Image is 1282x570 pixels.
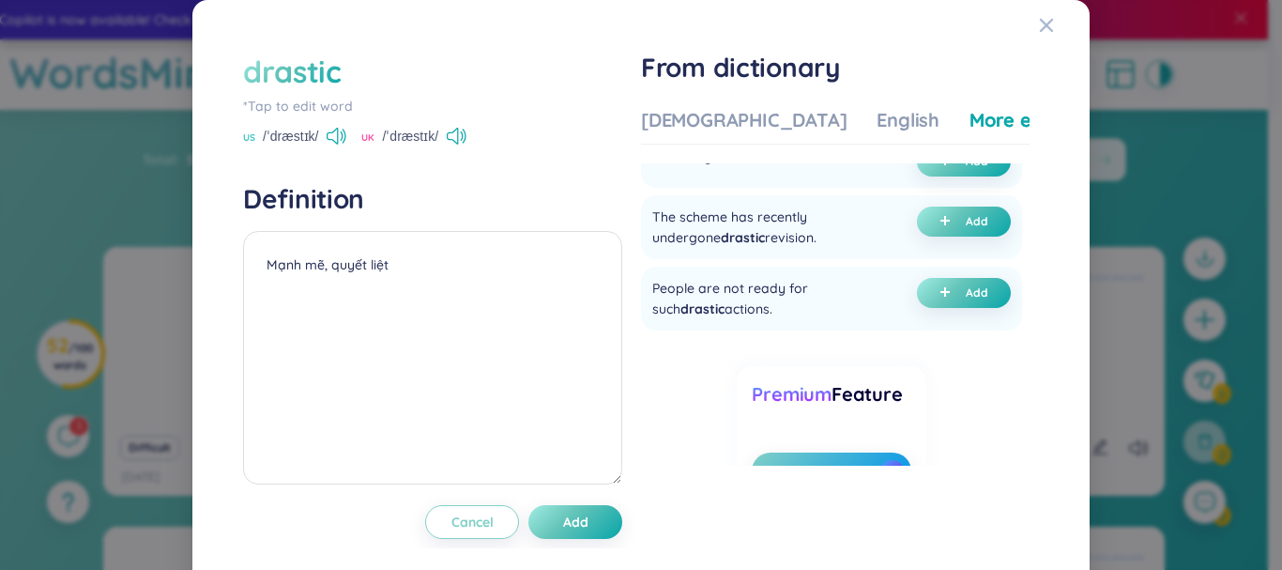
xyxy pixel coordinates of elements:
[917,207,1011,237] button: plus
[966,214,988,229] span: Add
[652,278,885,319] div: People are not ready for such actions.
[243,131,255,146] span: US
[243,51,342,92] div: drastic
[382,126,438,146] span: /ˈdræstɪk/
[243,231,622,485] textarea: Mạnh mẽ, quyết liệt
[641,51,1030,85] h1: From dictionary
[361,131,374,146] span: UK
[451,513,494,531] span: Cancel
[243,182,622,216] h4: Definition
[243,96,622,116] div: *Tap to edit word
[752,381,910,408] div: Feature
[752,382,832,406] span: Premium
[966,285,988,300] span: Add
[939,215,958,228] span: plus
[877,107,939,133] div: English
[680,300,725,317] span: drastic
[721,229,765,246] span: drastic
[886,465,899,478] img: crown icon
[917,278,1011,308] button: plus
[263,126,319,146] span: /ˈdræstɪk/
[969,107,1106,133] div: More examples
[767,462,873,481] span: Upgrade to view
[652,207,885,248] div: The scheme has recently undergone revision.
[939,286,958,300] span: plus
[563,513,588,531] span: Add
[641,107,847,133] div: [DEMOGRAPHIC_DATA]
